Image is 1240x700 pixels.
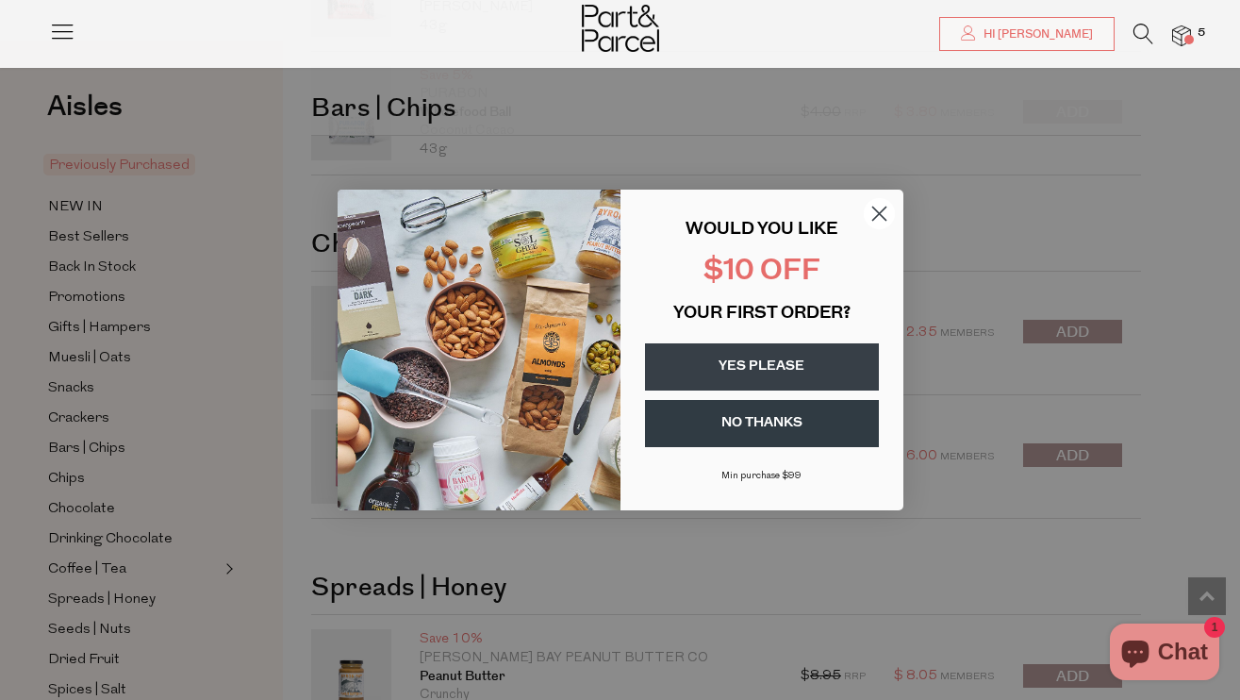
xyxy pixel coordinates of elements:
[1104,624,1225,685] inbox-online-store-chat: Shopify online store chat
[721,471,802,481] span: Min purchase $99
[979,26,1093,42] span: Hi [PERSON_NAME]
[1193,25,1210,42] span: 5
[582,5,659,52] img: Part&Parcel
[863,197,896,230] button: Close dialog
[673,306,851,323] span: YOUR FIRST ORDER?
[686,222,837,239] span: WOULD YOU LIKE
[645,343,879,391] button: YES PLEASE
[338,190,620,510] img: 43fba0fb-7538-40bc-babb-ffb1a4d097bc.jpeg
[939,17,1115,51] a: Hi [PERSON_NAME]
[1172,25,1191,45] a: 5
[645,400,879,447] button: NO THANKS
[703,258,820,287] span: $10 OFF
